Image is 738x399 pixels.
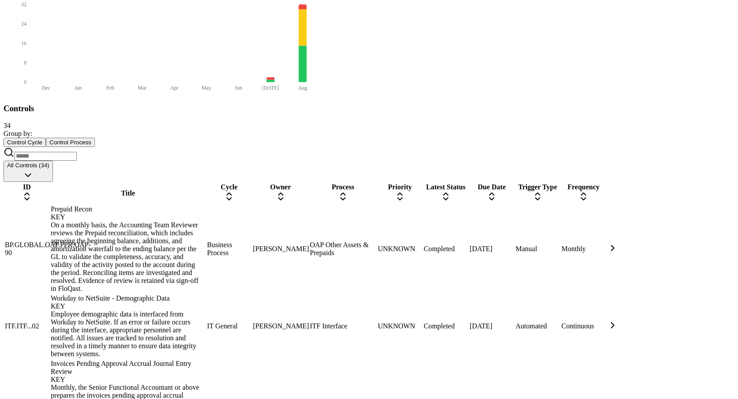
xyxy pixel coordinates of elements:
tspan: Jan [75,85,82,91]
div: Employee demographic data is interfaced from Workday to NetSuite. If an error or failure occurs d... [51,310,205,358]
tspan: 8 [24,60,26,66]
div: Workday to NetSuite - Demographic Data [51,294,205,310]
tspan: Feb [106,85,114,91]
div: Owner [253,183,308,203]
tspan: 24 [21,21,26,27]
tspan: Jun [235,85,242,91]
span: Group by: [4,130,32,137]
tspan: 0 [24,79,26,85]
td: IT General [207,294,252,358]
div: Process [310,183,376,203]
div: Trigger Type [516,183,560,203]
td: Manual [515,205,560,293]
div: Due Date [470,183,514,203]
h3: Controls [4,104,734,113]
div: KEY [51,376,205,384]
tspan: Mar [138,85,147,91]
tspan: [DATE] [262,85,279,91]
tspan: May [202,85,211,91]
td: Continuous [561,294,606,358]
div: UNKNOWN [378,322,422,330]
div: Title [51,189,205,197]
tspan: Aug [298,85,307,91]
tspan: 32 [21,1,26,8]
td: Automated [515,294,560,358]
div: Completed [424,322,468,330]
span: 34 [4,122,11,129]
button: Control Cycle [4,138,46,147]
div: BP.GLOBAL.OAP.PPR.OAP-90 [5,241,49,257]
tspan: 16 [21,40,26,46]
tspan: Dec [42,85,50,91]
div: [DATE] [470,245,514,253]
div: Priority [378,183,422,203]
td: Monthly [561,205,606,293]
div: Completed [424,245,468,253]
div: Latest Status [424,183,468,203]
div: On a monthly basis, the Accounting Team Reviewer reviews the Prepaid reconciliation, which includ... [51,221,205,293]
div: UNKNOWN [378,245,422,253]
div: Frequency [561,183,606,203]
div: OAP Other Assets & Prepaids [310,241,376,257]
div: KEY [51,213,205,221]
div: ITF.ITF...02 [5,322,49,330]
td: Business Process [207,205,252,293]
div: ITF Interface [310,322,376,330]
div: Invoices Pending Approval Accrual Journal Entry Review [51,360,205,384]
div: KEY [51,302,205,310]
div: ID [5,183,49,203]
div: Cycle [207,183,251,203]
button: All Controls (34) [4,161,53,182]
tspan: Apr [170,85,179,91]
div: [DATE] [470,322,514,330]
div: Prepaid Recon [51,205,205,221]
button: Control Process [46,138,95,147]
span: All Controls (34) [7,162,49,169]
div: [PERSON_NAME] [253,245,308,253]
div: [PERSON_NAME] [253,322,308,330]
